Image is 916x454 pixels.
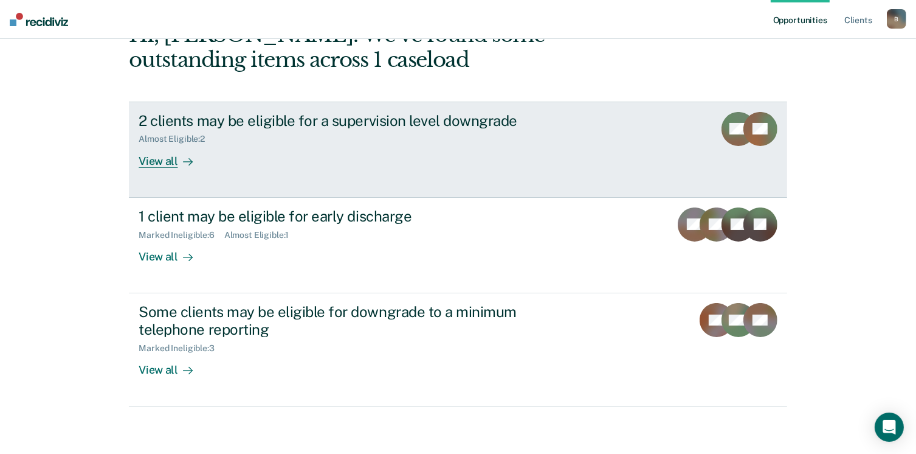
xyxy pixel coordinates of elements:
div: View all [139,240,207,264]
div: Open Intercom Messenger [875,413,904,442]
div: Some clients may be eligible for downgrade to a minimum telephone reporting [139,303,565,338]
a: 1 client may be eligible for early dischargeMarked Ineligible:6Almost Eligible:1View all [129,198,787,293]
a: Some clients may be eligible for downgrade to a minimum telephone reportingMarked Ineligible:3Vie... [129,293,787,407]
div: Marked Ineligible : 3 [139,343,224,354]
div: Marked Ineligible : 6 [139,230,224,240]
div: 2 clients may be eligible for a supervision level downgrade [139,112,565,130]
div: Hi, [PERSON_NAME]. We’ve found some outstanding items across 1 caseload [129,23,655,72]
div: View all [139,144,207,168]
div: Almost Eligible : 2 [139,134,215,144]
img: Recidiviz [10,13,68,26]
a: 2 clients may be eligible for a supervision level downgradeAlmost Eligible:2View all [129,102,787,198]
div: Almost Eligible : 1 [224,230,299,240]
div: 1 client may be eligible for early discharge [139,208,565,225]
button: B [887,9,906,29]
div: View all [139,353,207,377]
